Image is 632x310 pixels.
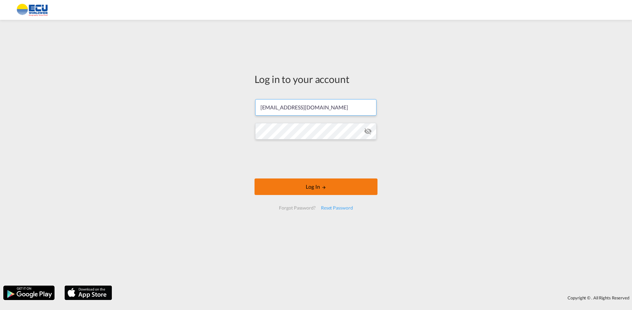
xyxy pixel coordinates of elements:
[255,178,377,195] button: LOGIN
[276,202,318,214] div: Forgot Password?
[266,146,366,172] iframe: reCAPTCHA
[364,127,372,135] md-icon: icon-eye-off
[255,72,377,86] div: Log in to your account
[10,3,55,18] img: 6cccb1402a9411edb762cf9624ab9cda.png
[255,99,376,116] input: Enter email/phone number
[318,202,356,214] div: Reset Password
[64,285,113,301] img: apple.png
[115,292,632,303] div: Copyright © . All Rights Reserved
[3,285,55,301] img: google.png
